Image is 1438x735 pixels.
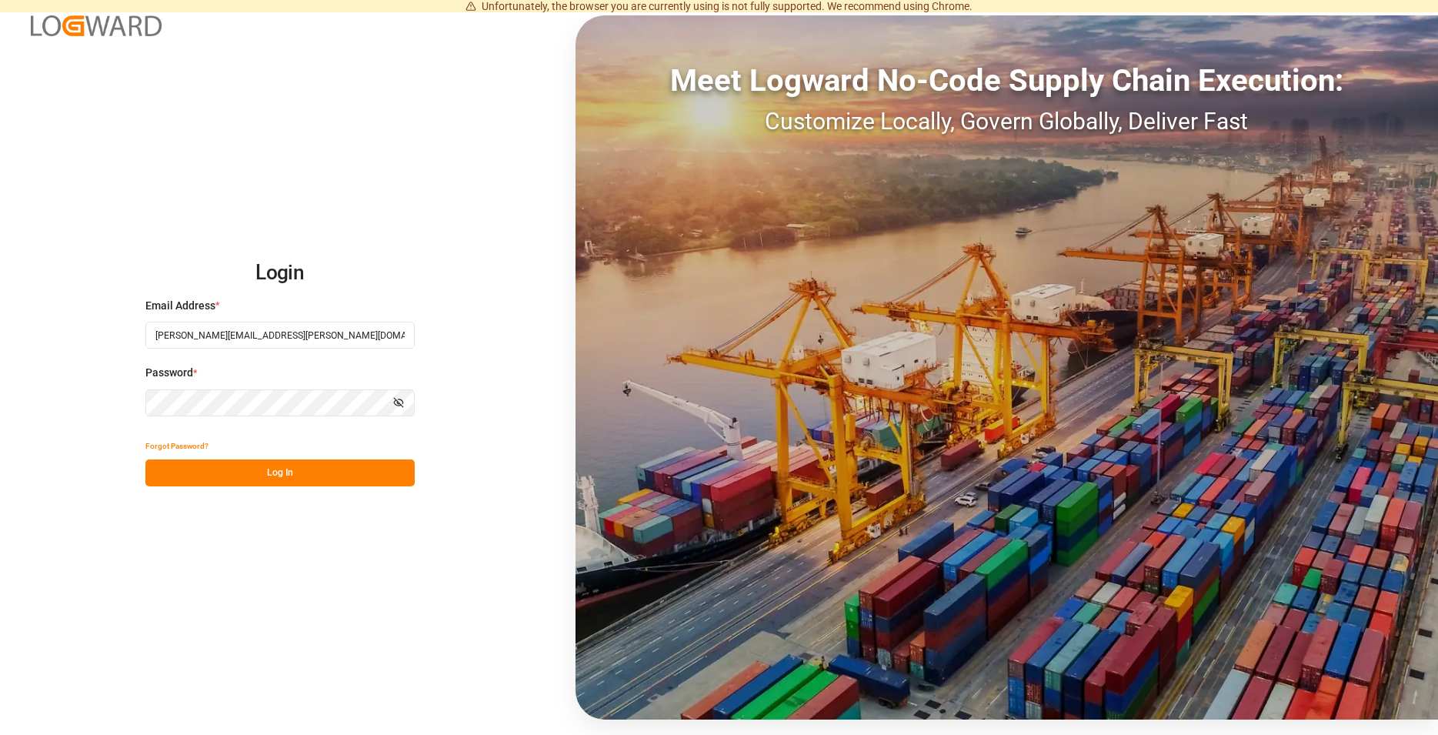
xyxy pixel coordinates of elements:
h2: Login [145,249,415,298]
button: Log In [145,459,415,486]
div: Customize Locally, Govern Globally, Deliver Fast [576,104,1438,139]
div: Meet Logward No-Code Supply Chain Execution: [576,58,1438,104]
img: Logward_new_orange.png [31,15,162,36]
span: Password [145,365,193,381]
input: Enter your email [145,322,415,349]
button: Forgot Password? [145,433,209,459]
span: Email Address [145,298,215,314]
